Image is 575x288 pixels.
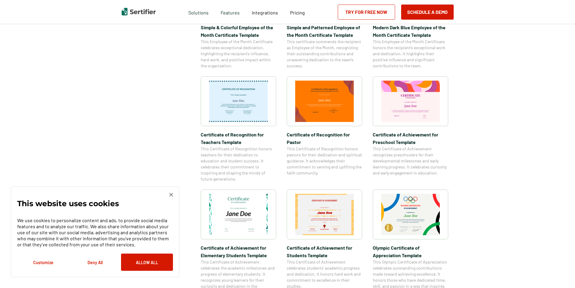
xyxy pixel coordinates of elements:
[287,146,362,176] span: This Certificate of Recognition honors pastors for their dedication and spiritual guidance. It ac...
[17,254,69,271] button: Customize
[381,194,440,235] img: Olympic Certificate of Appreciation​ Template
[17,217,173,248] p: We use cookies to personalize content and ads, to provide social media features and to analyze ou...
[373,244,448,259] span: Olympic Certificate of Appreciation​ Template
[169,193,173,197] img: Cookie Popup Close
[295,81,354,122] img: Certificate of Recognition for Pastor
[290,8,305,16] a: Pricing
[201,24,276,39] span: Simple & Colorful Employee of the Month Certificate Template
[287,24,362,39] span: Simple and Patterned Employee of the Month Certificate Template
[338,5,395,20] a: Try for Free Now
[373,39,448,69] span: This Employee of the Month Certificate honors the recipient’s exceptional work and dedication. It...
[373,76,448,182] a: Certificate of Achievement for Preschool TemplateCertificate of Achievement for Preschool Templat...
[201,39,276,69] span: This Employee of the Month Certificate celebrates exceptional dedication, highlighting the recipi...
[290,10,305,15] span: Pricing
[287,131,362,146] span: Certificate of Recognition for Pastor
[17,200,119,206] p: This website uses cookies
[373,24,448,39] span: Modern Dark Blue Employee of the Month Certificate Template
[201,131,276,146] span: Certificate of Recognition for Teachers Template
[295,194,354,235] img: Certificate of Achievement for Students Template
[401,5,454,20] button: Schedule a Demo
[287,244,362,259] span: Certificate of Achievement for Students Template
[209,194,268,235] img: Certificate of Achievement for Elementary Students Template
[201,244,276,259] span: Certificate of Achievement for Elementary Students Template
[252,10,278,15] span: Integrations
[188,8,209,16] span: Solutions
[287,76,362,182] a: Certificate of Recognition for PastorCertificate of Recognition for PastorThis Certificate of Rec...
[221,8,240,16] span: Features
[121,254,173,271] button: Allow All
[69,254,121,271] button: Deny All
[201,76,276,182] a: Certificate of Recognition for Teachers TemplateCertificate of Recognition for Teachers TemplateT...
[252,8,278,16] a: Integrations
[209,81,268,122] img: Certificate of Recognition for Teachers Template
[373,146,448,176] span: This Certificate of Achievement recognizes preschoolers for their developmental milestones and ea...
[287,39,362,69] span: This certificate commends the recipient as Employee of the Month, recognizing their outstanding c...
[122,8,156,15] img: Sertifier | Digital Credentialing Platform
[201,146,276,182] span: This Certificate of Recognition honors teachers for their dedication to education and student suc...
[381,81,440,122] img: Certificate of Achievement for Preschool Template
[545,259,575,288] iframe: Chat Widget
[373,131,448,146] span: Certificate of Achievement for Preschool Template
